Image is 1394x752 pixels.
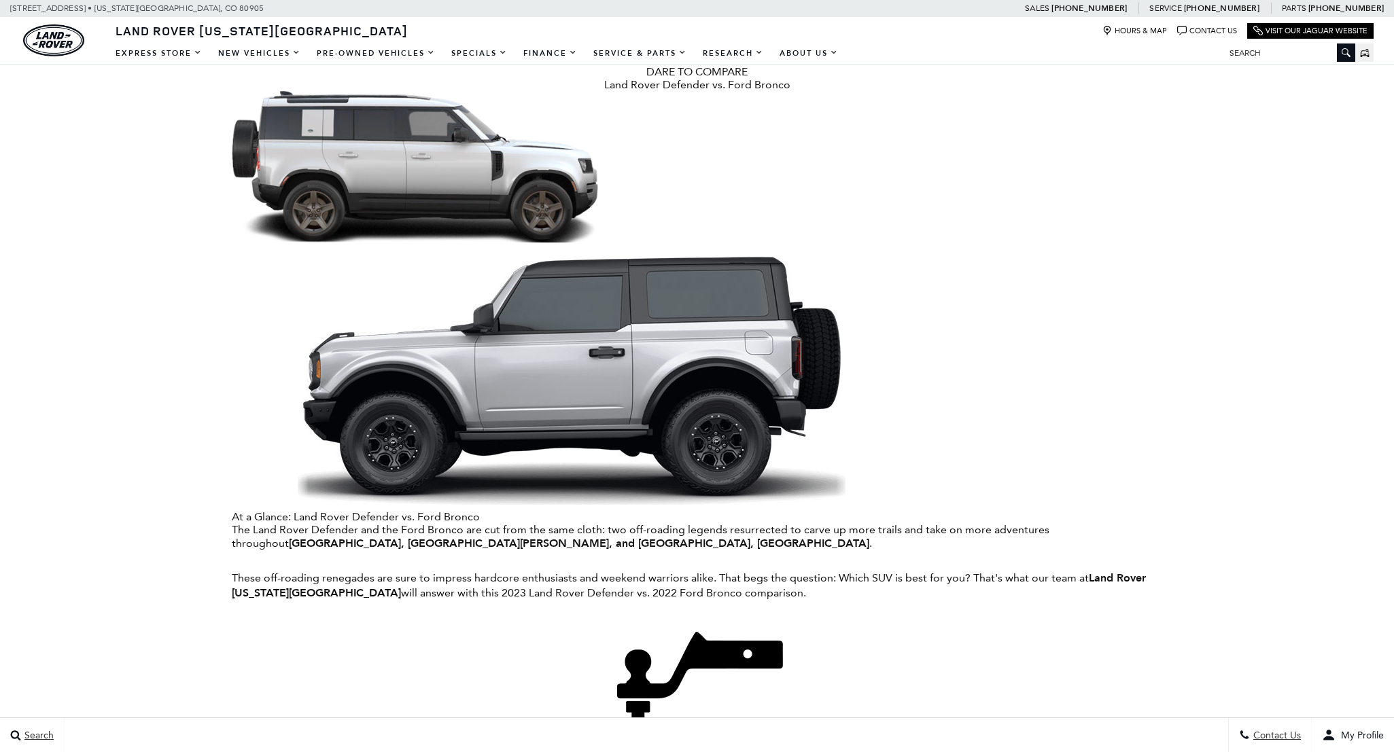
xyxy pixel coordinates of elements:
a: [PHONE_NUMBER] [1184,3,1259,14]
a: Hours & Map [1102,26,1167,36]
a: EXPRESS STORE [107,41,210,65]
a: Research [695,41,771,65]
a: [STREET_ADDRESS] • [US_STATE][GEOGRAPHIC_DATA], CO 80905 [10,3,264,13]
a: Visit Our Jaguar Website [1253,26,1367,36]
span: Sales [1025,3,1049,13]
div: At a Glance: Land Rover Defender vs. Ford Bronco [232,510,1163,523]
span: Contact Us [1250,730,1301,741]
img: MAX TOWING CAPACITY [604,607,791,740]
strong: Land Rover [US_STATE][GEOGRAPHIC_DATA] [232,571,1146,601]
nav: Main Navigation [107,41,846,65]
a: Service & Parts [585,41,695,65]
img: Land Rover [23,24,84,56]
button: user-profile-menu [1312,718,1394,752]
img: Land Rover Defender [232,91,599,244]
p: These off-roading renegades are sure to impress hardcore enthusiasts and weekend warriors alike. ... [232,571,1163,601]
a: Contact Us [1177,26,1237,36]
span: Parts [1282,3,1306,13]
a: About Us [771,41,846,65]
img: Ford Bronco [232,244,911,510]
a: Finance [515,41,585,65]
a: Specials [443,41,515,65]
p: The Land Rover Defender and the Ford Bronco are cut from the same cloth: two off-roading legends ... [232,523,1163,551]
div: Land Rover Defender vs. Ford Bronco [232,78,1163,91]
span: Service [1149,3,1181,13]
a: Pre-Owned Vehicles [309,41,443,65]
a: New Vehicles [210,41,309,65]
span: Land Rover [US_STATE][GEOGRAPHIC_DATA] [116,22,408,39]
input: Search [1219,45,1355,61]
div: DARE TO COMPARE [232,65,1163,78]
a: [PHONE_NUMBER] [1051,3,1127,14]
a: [PHONE_NUMBER] [1308,3,1384,14]
a: Land Rover [US_STATE][GEOGRAPHIC_DATA] [107,22,416,39]
span: Search [21,730,54,741]
a: land-rover [23,24,84,56]
span: My Profile [1336,730,1384,741]
strong: [GEOGRAPHIC_DATA], [GEOGRAPHIC_DATA][PERSON_NAME], and [GEOGRAPHIC_DATA], [GEOGRAPHIC_DATA] [289,536,869,551]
